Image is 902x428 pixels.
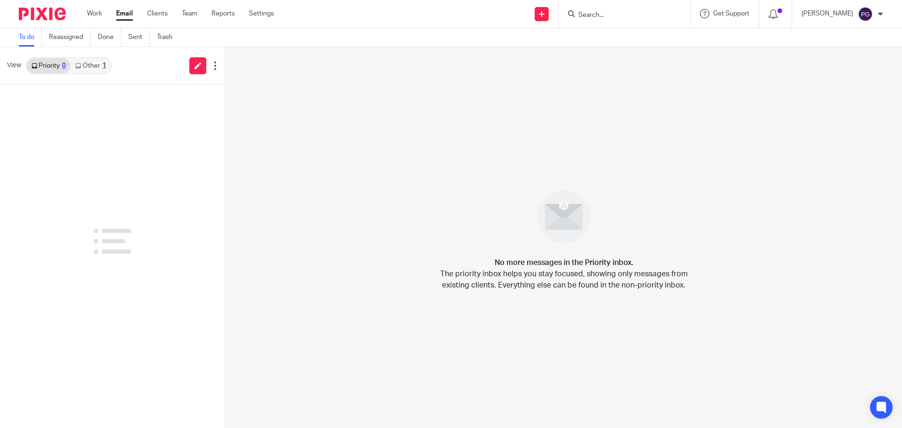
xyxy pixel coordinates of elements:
[182,9,197,18] a: Team
[7,61,21,70] span: View
[19,8,66,20] img: Pixie
[577,11,662,20] input: Search
[116,9,133,18] a: Email
[147,9,168,18] a: Clients
[70,58,110,73] a: Other1
[27,58,70,73] a: Priority0
[62,62,66,69] div: 0
[87,9,102,18] a: Work
[531,184,597,249] img: image
[211,9,235,18] a: Reports
[713,10,749,17] span: Get Support
[49,28,91,47] a: Reassigned
[157,28,179,47] a: Trash
[128,28,150,47] a: Sent
[801,9,853,18] p: [PERSON_NAME]
[858,7,873,22] img: svg%3E
[19,28,42,47] a: To do
[495,257,633,268] h4: No more messages in the Priority inbox.
[102,62,106,69] div: 1
[439,268,688,291] p: The priority inbox helps you stay focused, showing only messages from existing clients. Everythin...
[249,9,274,18] a: Settings
[98,28,121,47] a: Done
